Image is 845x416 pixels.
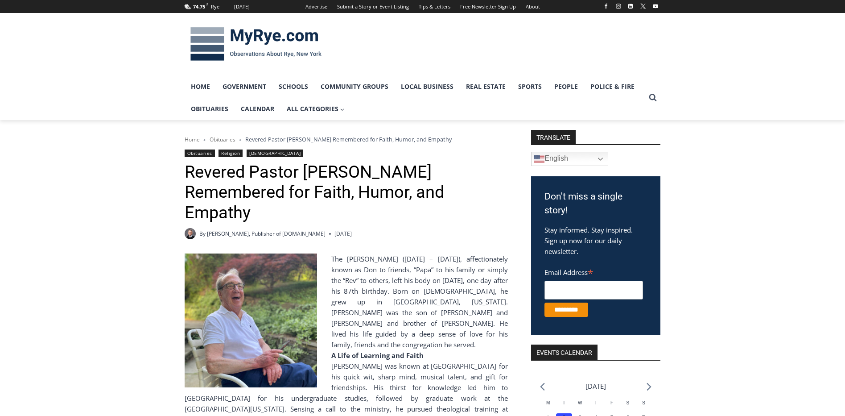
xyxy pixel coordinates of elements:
div: Thursday [588,399,604,413]
a: Facebook [601,1,611,12]
a: Instagram [613,1,624,12]
div: Tuesday [556,399,572,413]
img: en [534,154,544,164]
h1: Revered Pastor [PERSON_NAME] Remembered for Faith, Humor, and Empathy [185,162,508,223]
span: T [563,400,565,405]
a: Community Groups [314,75,395,98]
label: Email Address [544,263,643,279]
p: Stay informed. Stay inspired. Sign up now for our daily newsletter. [544,225,647,257]
a: Obituaries [210,136,235,143]
a: [PERSON_NAME], Publisher of [DOMAIN_NAME] [207,230,326,237]
a: Calendar [235,98,280,120]
h2: Events Calendar [531,345,598,360]
span: M [546,400,550,405]
button: View Search Form [645,90,661,106]
span: T [594,400,597,405]
span: All Categories [287,104,345,114]
div: Rye [211,3,219,11]
a: People [548,75,584,98]
div: Friday [604,399,620,413]
a: Home [185,75,216,98]
nav: Breadcrumbs [185,135,508,144]
span: F [206,2,208,7]
strong: TRANSLATE [531,130,576,144]
div: Sunday [636,399,652,413]
strong: A Life of Learning and Faith [331,351,424,360]
a: YouTube [650,1,661,12]
a: Obituaries [185,150,215,157]
a: Sports [512,75,548,98]
div: Saturday [620,399,636,413]
span: F [610,400,613,405]
a: Previous month [540,383,545,391]
a: Obituaries [185,98,235,120]
span: 74.75 [193,3,205,10]
a: Religion [218,150,243,157]
span: > [239,137,242,143]
img: Obituary - Donald Poole - 2 [185,254,317,387]
a: [DEMOGRAPHIC_DATA] [247,150,303,157]
div: Monday [540,399,556,413]
span: By [199,229,206,238]
a: Next month [647,383,651,391]
a: Linkedin [625,1,636,12]
a: Schools [272,75,314,98]
a: Government [216,75,272,98]
a: Home [185,136,200,143]
span: Revered Pastor [PERSON_NAME] Remembered for Faith, Humor, and Empathy [245,135,452,143]
span: > [203,137,206,143]
a: Local Business [395,75,460,98]
div: [DATE] [234,3,250,11]
a: Author image [185,228,196,239]
a: All Categories [280,98,351,120]
span: S [642,400,645,405]
a: Police & Fire [584,75,641,98]
h3: Don't miss a single story! [544,190,647,218]
div: The [PERSON_NAME] ([DATE] – [DATE]), affectionately known as Don to friends, “Papa” to his family... [185,254,508,350]
li: [DATE] [585,380,606,392]
a: X [638,1,648,12]
a: English [531,152,608,166]
span: S [626,400,629,405]
time: [DATE] [334,229,352,238]
div: Wednesday [572,399,588,413]
span: W [578,400,582,405]
a: Real Estate [460,75,512,98]
img: MyRye.com [185,21,327,67]
nav: Primary Navigation [185,75,645,121]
